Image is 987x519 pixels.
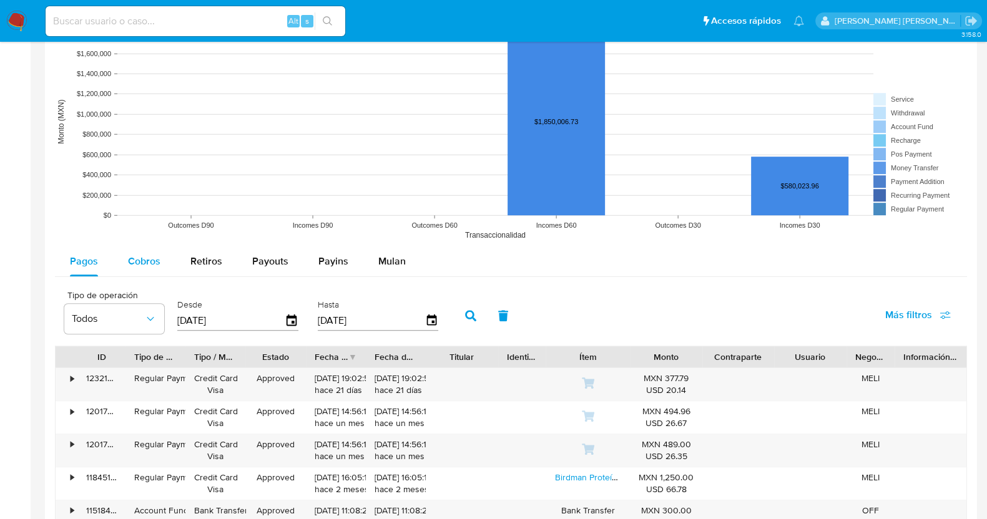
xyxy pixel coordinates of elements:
button: search-icon [315,12,340,30]
span: Accesos rápidos [711,14,781,27]
input: Buscar usuario o caso... [46,13,345,29]
a: Salir [965,14,978,27]
span: s [305,15,309,27]
span: Alt [288,15,298,27]
p: baltazar.cabreradupeyron@mercadolibre.com.mx [835,15,961,27]
a: Notificaciones [793,16,804,26]
span: 3.158.0 [961,29,981,39]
